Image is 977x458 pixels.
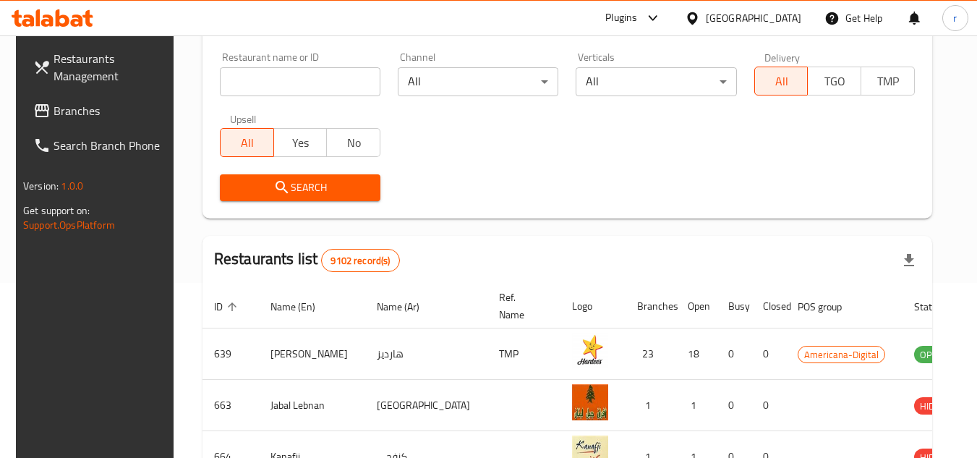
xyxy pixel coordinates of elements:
span: 1.0.0 [61,177,83,195]
td: هارديز [365,328,487,380]
td: [GEOGRAPHIC_DATA] [365,380,487,431]
span: HIDDEN [914,398,957,415]
th: Busy [717,284,751,328]
span: Get support on: [23,201,90,220]
td: 663 [202,380,259,431]
div: Export file [892,243,926,278]
div: Total records count [321,249,399,272]
td: Jabal Lebnan [259,380,365,431]
div: All [398,67,558,96]
span: 9102 record(s) [322,254,398,268]
span: Ref. Name [499,289,543,323]
th: Open [676,284,717,328]
h2: Restaurants list [214,248,400,272]
button: No [326,128,380,157]
span: r [953,10,957,26]
span: POS group [798,298,861,315]
a: Support.OpsPlatform [23,216,115,234]
span: TMP [867,71,909,92]
a: Branches [22,93,179,128]
button: TMP [861,67,915,96]
span: Americana-Digital [798,347,884,363]
div: [GEOGRAPHIC_DATA] [706,10,801,26]
input: Search for restaurant name or ID.. [220,67,380,96]
td: 1 [676,380,717,431]
span: Search Branch Phone [54,137,168,154]
span: OPEN [914,347,950,363]
span: Restaurants Management [54,50,168,85]
td: TMP [487,328,560,380]
td: 0 [717,328,751,380]
h2: Restaurant search [220,17,915,39]
a: Search Branch Phone [22,128,179,163]
img: Hardee's [572,333,608,369]
button: Search [220,174,380,201]
span: All [761,71,803,92]
a: Restaurants Management [22,41,179,93]
div: OPEN [914,346,950,363]
th: Closed [751,284,786,328]
td: 0 [751,328,786,380]
div: All [576,67,736,96]
span: Search [231,179,369,197]
td: 23 [626,328,676,380]
span: No [333,132,375,153]
span: TGO [814,71,856,92]
td: 0 [717,380,751,431]
span: Yes [280,132,322,153]
button: Yes [273,128,328,157]
span: Name (Ar) [377,298,438,315]
th: Branches [626,284,676,328]
label: Upsell [230,114,257,124]
span: Status [914,298,961,315]
td: 18 [676,328,717,380]
th: Logo [560,284,626,328]
td: 0 [751,380,786,431]
span: All [226,132,268,153]
span: ID [214,298,242,315]
div: Plugins [605,9,637,27]
td: 639 [202,328,259,380]
label: Delivery [764,52,801,62]
img: Jabal Lebnan [572,384,608,420]
td: [PERSON_NAME] [259,328,365,380]
span: Version: [23,177,59,195]
span: Branches [54,102,168,119]
span: Name (En) [270,298,334,315]
div: HIDDEN [914,397,957,415]
td: 1 [626,380,676,431]
button: All [754,67,809,96]
button: All [220,128,274,157]
button: TGO [807,67,861,96]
